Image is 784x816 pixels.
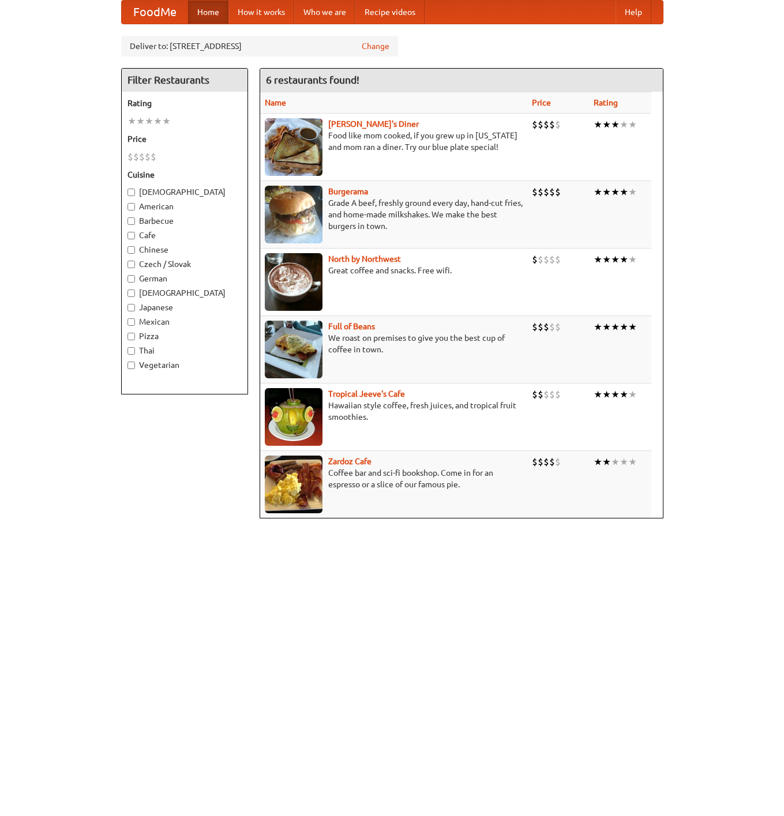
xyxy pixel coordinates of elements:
[611,186,620,198] li: ★
[127,232,135,239] input: Cafe
[594,186,602,198] li: ★
[127,275,135,283] input: German
[162,115,171,127] li: ★
[594,456,602,468] li: ★
[136,115,145,127] li: ★
[602,118,611,131] li: ★
[602,388,611,401] li: ★
[532,186,538,198] li: $
[127,169,242,181] h5: Cuisine
[328,322,375,331] a: Full of Beans
[265,186,322,243] img: burgerama.jpg
[127,347,135,355] input: Thai
[127,115,136,127] li: ★
[127,304,135,311] input: Japanese
[127,186,242,198] label: [DEMOGRAPHIC_DATA]
[628,456,637,468] li: ★
[328,457,372,466] a: Zardoz Cafe
[538,321,543,333] li: $
[127,330,242,342] label: Pizza
[594,321,602,333] li: ★
[127,333,135,340] input: Pizza
[628,321,637,333] li: ★
[127,362,135,369] input: Vegetarian
[127,215,242,227] label: Barbecue
[127,189,135,196] input: [DEMOGRAPHIC_DATA]
[127,316,242,328] label: Mexican
[188,1,228,24] a: Home
[265,456,322,513] img: zardoz.jpg
[127,201,242,212] label: American
[127,258,242,270] label: Czech / Slovak
[555,118,561,131] li: $
[611,388,620,401] li: ★
[538,456,543,468] li: $
[265,130,523,153] p: Food like mom cooked, if you grew up in [US_STATE] and mom ran a diner. Try our blue plate special!
[127,289,135,297] input: [DEMOGRAPHIC_DATA]
[266,74,359,85] ng-pluralize: 6 restaurants found!
[555,456,561,468] li: $
[538,388,543,401] li: $
[549,321,555,333] li: $
[594,98,618,107] a: Rating
[127,217,135,225] input: Barbecue
[532,98,551,107] a: Price
[127,302,242,313] label: Japanese
[127,359,242,371] label: Vegetarian
[153,115,162,127] li: ★
[265,98,286,107] a: Name
[328,254,401,264] a: North by Northwest
[362,40,389,52] a: Change
[265,253,322,311] img: north.jpg
[265,388,322,446] img: jeeves.jpg
[265,332,523,355] p: We roast on premises to give you the best cup of coffee in town.
[628,388,637,401] li: ★
[265,118,322,176] img: sallys.jpg
[555,186,561,198] li: $
[549,118,555,131] li: $
[532,388,538,401] li: $
[127,345,242,356] label: Thai
[549,388,555,401] li: $
[127,244,242,255] label: Chinese
[555,253,561,266] li: $
[549,456,555,468] li: $
[122,69,247,92] h4: Filter Restaurants
[532,118,538,131] li: $
[543,388,549,401] li: $
[543,118,549,131] li: $
[265,321,322,378] img: beans.jpg
[549,253,555,266] li: $
[328,389,405,398] a: Tropical Jeeve's Cafe
[133,151,139,163] li: $
[555,321,561,333] li: $
[127,203,135,210] input: American
[532,253,538,266] li: $
[139,151,145,163] li: $
[538,253,543,266] li: $
[538,186,543,198] li: $
[602,321,611,333] li: ★
[328,119,419,129] b: [PERSON_NAME]'s Diner
[549,186,555,198] li: $
[127,97,242,109] h5: Rating
[265,467,523,490] p: Coffee bar and sci-fi bookshop. Come in for an espresso or a slice of our famous pie.
[611,253,620,266] li: ★
[532,321,538,333] li: $
[543,456,549,468] li: $
[602,456,611,468] li: ★
[127,246,135,254] input: Chinese
[355,1,425,24] a: Recipe videos
[594,118,602,131] li: ★
[620,253,628,266] li: ★
[121,36,398,57] div: Deliver to: [STREET_ADDRESS]
[555,388,561,401] li: $
[602,186,611,198] li: ★
[127,133,242,145] h5: Price
[127,151,133,163] li: $
[328,187,368,196] b: Burgerama
[294,1,355,24] a: Who we are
